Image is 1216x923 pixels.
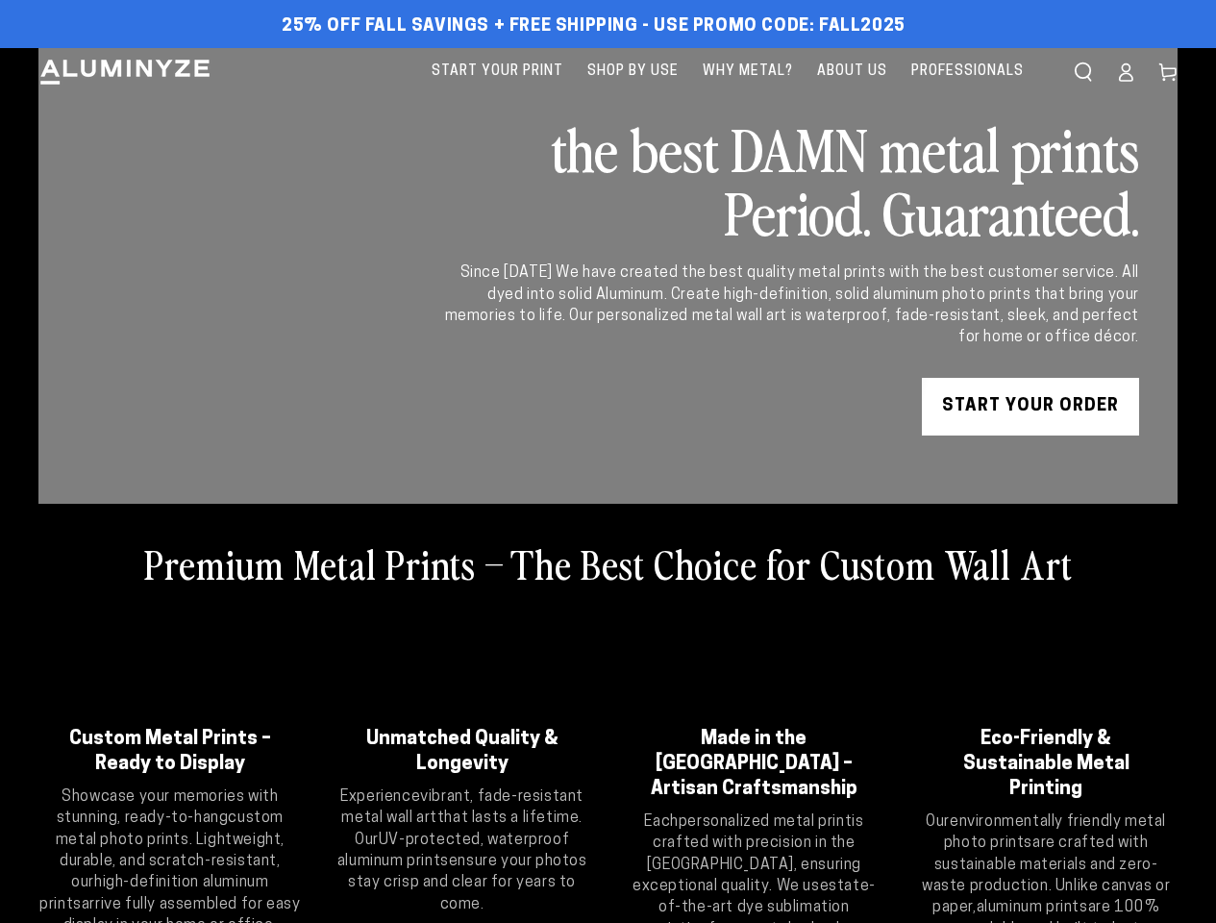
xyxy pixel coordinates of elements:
[331,786,594,915] p: Experience that lasts a lifetime. Our ensure your photos stay crisp and clear for years to come.
[56,811,284,847] strong: custom metal photo prints
[911,60,1024,84] span: Professionals
[944,814,1166,851] strong: environmentally friendly metal photo prints
[578,48,688,95] a: Shop By Use
[341,789,583,826] strong: vibrant, fade-resistant metal wall art
[807,48,897,95] a: About Us
[144,538,1073,588] h2: Premium Metal Prints – The Best Choice for Custom Wall Art
[441,262,1139,349] div: Since [DATE] We have created the best quality metal prints with the best customer service. All dy...
[38,58,211,87] img: Aluminyze
[422,48,573,95] a: Start Your Print
[693,48,803,95] a: Why Metal?
[1062,51,1104,93] summary: Search our site
[62,727,278,777] h2: Custom Metal Prints – Ready to Display
[703,60,793,84] span: Why Metal?
[922,378,1139,436] a: START YOUR Order
[679,814,852,830] strong: personalized metal print
[337,833,570,869] strong: UV-protected, waterproof aluminum prints
[441,116,1139,243] h2: the best DAMN metal prints Period. Guaranteed.
[902,48,1033,95] a: Professionals
[977,900,1088,915] strong: aluminum prints
[647,727,862,802] h2: Made in the [GEOGRAPHIC_DATA] – Artisan Craftsmanship
[432,60,563,84] span: Start Your Print
[587,60,679,84] span: Shop By Use
[938,727,1154,802] h2: Eco-Friendly & Sustainable Metal Printing
[355,727,570,777] h2: Unmatched Quality & Longevity
[282,16,906,37] span: 25% off FALL Savings + Free Shipping - Use Promo Code: FALL2025
[39,875,268,911] strong: high-definition aluminum prints
[817,60,887,84] span: About Us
